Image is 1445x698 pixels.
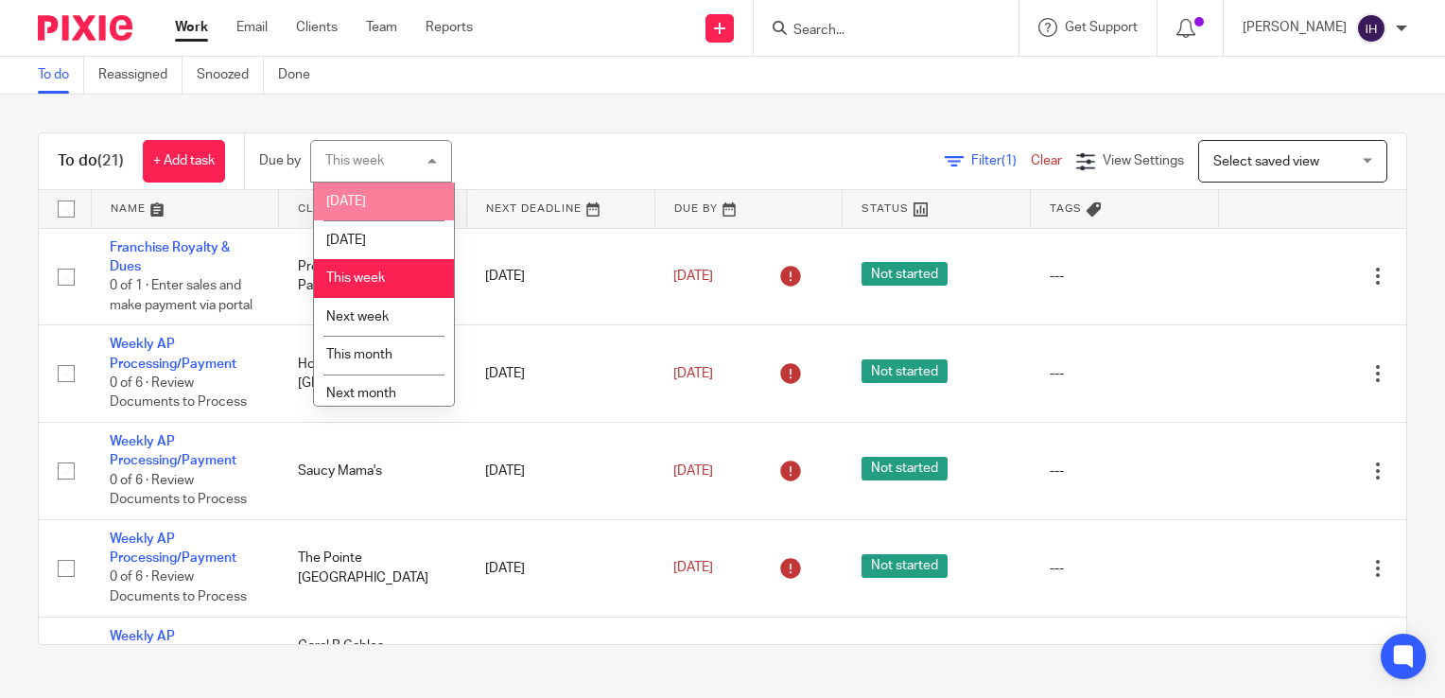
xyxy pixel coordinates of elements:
[1103,154,1184,167] span: View Settings
[197,57,264,94] a: Snoozed
[1050,203,1082,214] span: Tags
[1050,267,1200,286] div: ---
[326,310,389,323] span: Next week
[862,554,948,578] span: Not started
[971,154,1031,167] span: Filter
[1213,155,1319,168] span: Select saved view
[326,387,396,400] span: Next month
[279,423,467,520] td: Saucy Mama's
[110,571,247,604] span: 0 of 6 · Review Documents to Process
[38,15,132,41] img: Pixie
[326,195,366,208] span: [DATE]
[1243,18,1347,37] p: [PERSON_NAME]
[1050,559,1200,578] div: ---
[1050,364,1200,383] div: ---
[98,57,183,94] a: Reassigned
[1356,13,1386,44] img: svg%3E
[673,367,713,380] span: [DATE]
[110,241,230,273] a: Franchise Royalty & Dues
[110,630,236,662] a: Weekly AP Processing/Payment
[259,151,301,170] p: Due by
[58,151,124,171] h1: To do
[366,18,397,37] a: Team
[110,474,247,507] span: 0 of 6 · Review Documents to Process
[1001,154,1017,167] span: (1)
[110,338,236,370] a: Weekly AP Processing/Payment
[110,279,252,312] span: 0 of 1 · Enter sales and make payment via portal
[38,57,84,94] a: To do
[279,228,467,325] td: Progressive Pizza Partners
[466,228,654,325] td: [DATE]
[110,376,247,410] span: 0 of 6 · Review Documents to Process
[1031,154,1062,167] a: Clear
[236,18,268,37] a: Email
[97,153,124,168] span: (21)
[466,325,654,423] td: [DATE]
[279,325,467,423] td: Howlin Bird [GEOGRAPHIC_DATA]
[326,348,392,361] span: This month
[862,262,948,286] span: Not started
[296,18,338,37] a: Clients
[673,270,713,283] span: [DATE]
[466,519,654,617] td: [DATE]
[325,154,384,167] div: This week
[673,562,713,575] span: [DATE]
[1050,462,1200,480] div: ---
[110,532,236,565] a: Weekly AP Processing/Payment
[175,18,208,37] a: Work
[862,457,948,480] span: Not started
[466,423,654,520] td: [DATE]
[279,519,467,617] td: The Pointe [GEOGRAPHIC_DATA]
[326,271,385,285] span: This week
[143,140,225,183] a: + Add task
[673,464,713,478] span: [DATE]
[1065,21,1138,34] span: Get Support
[862,359,948,383] span: Not started
[792,23,962,40] input: Search
[278,57,324,94] a: Done
[326,234,366,247] span: [DATE]
[426,18,473,37] a: Reports
[110,435,236,467] a: Weekly AP Processing/Payment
